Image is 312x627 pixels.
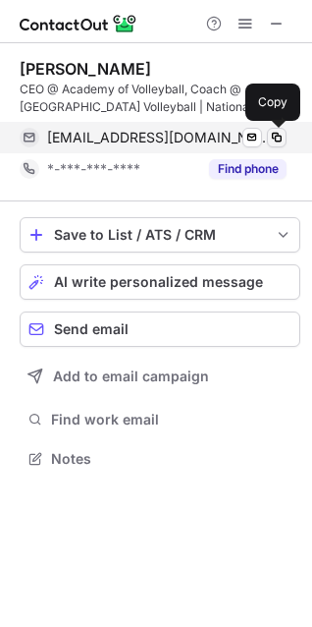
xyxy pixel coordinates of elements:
[20,12,137,35] img: ContactOut v5.3.10
[47,129,272,146] span: [EMAIL_ADDRESS][DOMAIN_NAME]
[51,450,292,468] span: Notes
[20,445,300,473] button: Notes
[20,359,300,394] button: Add to email campaign
[20,264,300,300] button: AI write personalized message
[20,312,300,347] button: Send email
[53,369,209,384] span: Add to email campaign
[209,159,286,179] button: Reveal Button
[20,81,300,116] div: CEO @ Academy of Volleyball, Coach @ [GEOGRAPHIC_DATA] Volleyball | National Team Development Pro...
[54,274,263,290] span: AI write personalized message
[20,217,300,253] button: save-profile-one-click
[51,411,292,428] span: Find work email
[54,227,266,243] div: Save to List / ATS / CRM
[20,406,300,433] button: Find work email
[20,59,151,79] div: [PERSON_NAME]
[54,321,129,337] span: Send email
